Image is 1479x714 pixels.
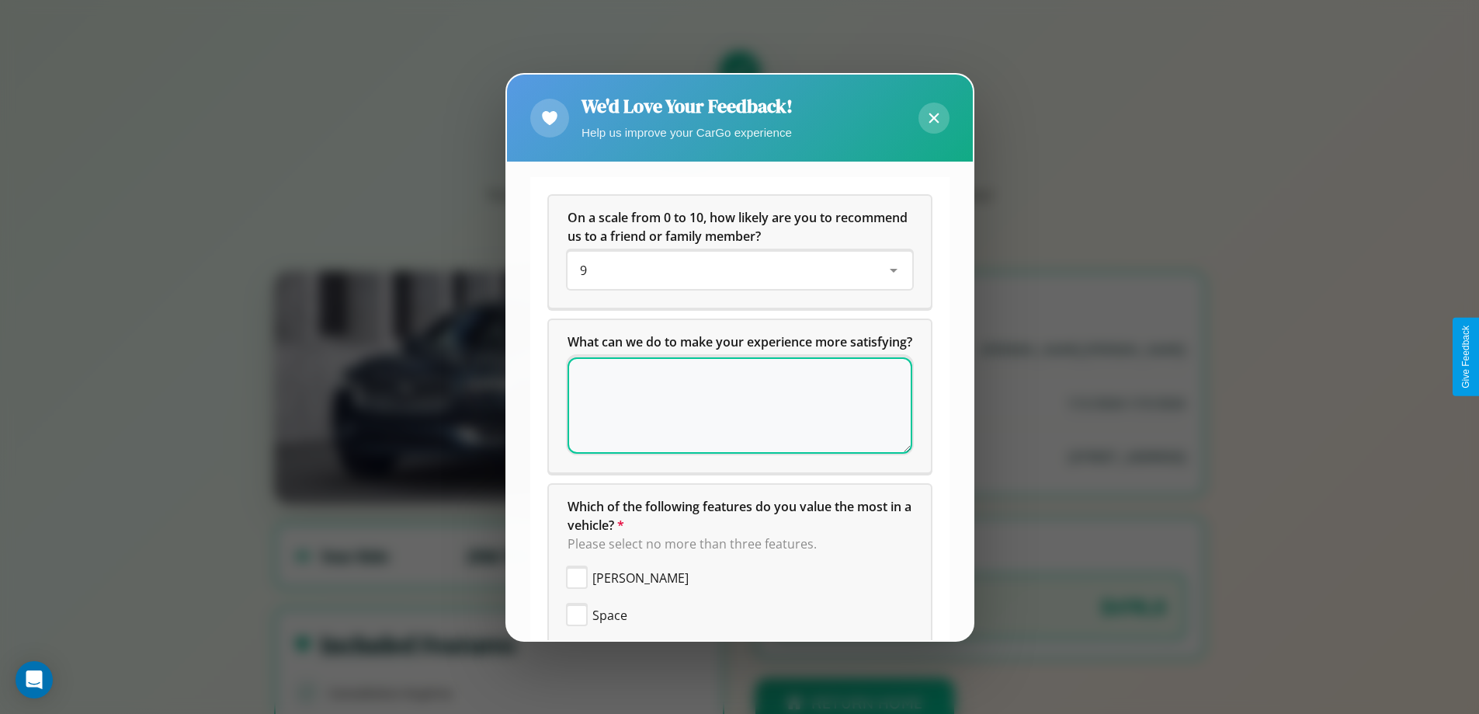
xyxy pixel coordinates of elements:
h5: On a scale from 0 to 10, how likely are you to recommend us to a friend or family member? [568,208,912,246]
div: On a scale from 0 to 10, how likely are you to recommend us to a friend or family member? [549,196,931,308]
div: Give Feedback [1460,326,1471,388]
span: What can we do to make your experience more satisfying? [568,333,912,350]
span: Which of the following features do you value the most in a vehicle? [568,498,915,534]
span: 9 [580,262,587,279]
p: Help us improve your CarGo experience [582,122,793,143]
div: Open Intercom Messenger [16,661,53,698]
div: On a scale from 0 to 10, how likely are you to recommend us to a friend or family member? [568,252,912,289]
span: Please select no more than three features. [568,535,817,552]
h2: We'd Love Your Feedback! [582,93,793,119]
span: [PERSON_NAME] [592,569,689,587]
span: On a scale from 0 to 10, how likely are you to recommend us to a friend or family member? [568,209,911,245]
span: Space [592,606,627,625]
